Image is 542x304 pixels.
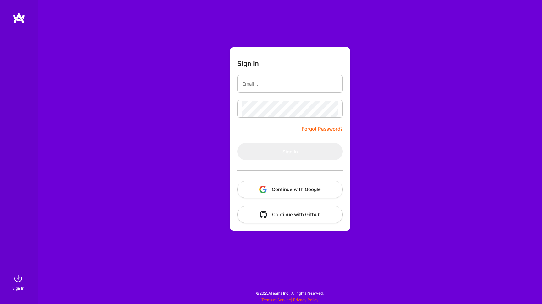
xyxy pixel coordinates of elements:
[13,272,25,291] a: sign inSign In
[13,13,25,24] img: logo
[12,272,25,285] img: sign in
[38,285,542,301] div: © 2025 ATeams Inc., All rights reserved.
[237,206,343,223] button: Continue with Github
[259,186,267,193] img: icon
[12,285,24,291] div: Sign In
[237,143,343,160] button: Sign In
[302,125,343,133] a: Forgot Password?
[242,76,338,92] input: Email...
[237,60,259,67] h3: Sign In
[260,211,267,218] img: icon
[261,297,319,302] span: |
[237,181,343,198] button: Continue with Google
[293,297,319,302] a: Privacy Policy
[261,297,291,302] a: Terms of Service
